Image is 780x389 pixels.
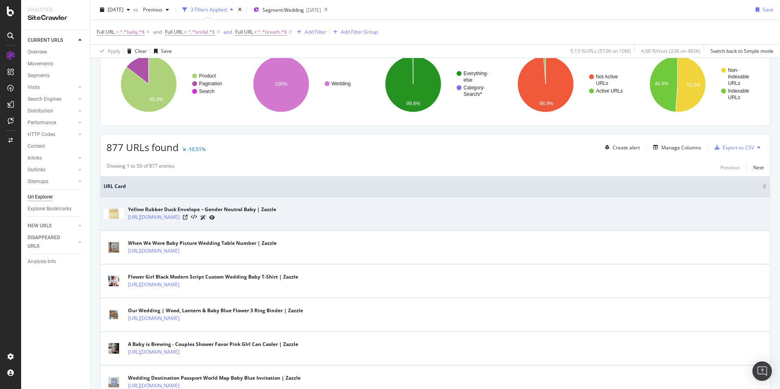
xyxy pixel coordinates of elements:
text: 51.1% [687,82,701,88]
button: Save [151,45,172,58]
button: Add Filter Group [330,27,378,37]
text: URLs [596,80,608,86]
text: Indexable [728,74,749,80]
a: [URL][DOMAIN_NAME] [128,348,180,356]
text: 85.4% [149,97,163,102]
img: main image [104,208,124,219]
a: Sitemaps [28,177,76,186]
a: Url Explorer [28,193,84,201]
a: Segments [28,71,84,80]
span: 2025 Aug. 1st [108,6,123,13]
div: Segments [28,71,50,80]
img: main image [104,377,124,387]
a: AI Url Details [200,213,206,222]
button: View HTML Source [191,214,197,220]
span: ^.*bridal.*$ [188,26,215,38]
div: DISAPPEARED URLS [28,233,69,251]
div: Previous [720,164,740,171]
text: Indexable [728,88,749,94]
svg: A chart. [503,49,632,119]
text: 48.9% [655,81,669,86]
div: and [153,28,162,35]
div: Export as CSV [723,144,754,151]
button: Switch back to Simple mode [707,45,773,58]
button: Create alert [602,141,640,154]
text: Not Active [596,74,618,80]
svg: A chart. [106,49,235,119]
text: 100% [275,81,287,87]
button: and [153,28,162,36]
a: Visit Online Page [183,215,188,220]
div: Clear [135,48,147,54]
text: Product [199,73,216,79]
div: Add Filter Group [341,28,378,35]
div: Overview [28,48,47,56]
div: Manage Columns [661,144,701,151]
svg: A chart. [635,49,764,119]
a: Content [28,142,84,151]
button: 3 Filters Applied [179,3,236,16]
text: Everything- [464,71,488,76]
text: 98.9% [539,101,553,106]
a: DISAPPEARED URLS [28,233,76,251]
div: When We Were Baby Picture Wedding Table Number | Zazzle [128,240,277,247]
div: HTTP Codes [28,130,55,139]
div: Visits [28,83,40,92]
button: and [223,28,232,36]
a: Movements [28,60,84,68]
img: main image [104,242,124,253]
button: Apply [97,45,120,58]
span: = [116,28,119,35]
div: CURRENT URLS [28,36,63,45]
span: URL Card [104,183,760,190]
div: [DATE] [306,6,321,13]
text: Non- [728,67,739,73]
span: 877 URLs found [106,140,179,154]
a: [URL][DOMAIN_NAME] [128,314,180,322]
div: Yellow Rubber Duck Envelope – Gender Neutral Baby | Zazzle [128,206,276,213]
a: Explorer Bookmarks [28,205,84,213]
span: vs [133,6,140,13]
a: Performance [28,119,76,127]
text: URLs [728,80,740,86]
text: Wedding [331,81,351,86]
div: Switch back to Simple mode [711,48,773,54]
button: [DATE] [97,3,133,16]
a: Inlinks [28,154,76,162]
button: Previous [140,3,172,16]
div: Wedding Destination Passport World Map Baby Blue Invitation | Zazzle [128,374,301,382]
a: URL Inspection [209,213,215,222]
div: A Baby is Brewing - Couples Shower Favor Pink GIrl Can Cooler | Zazzle [128,341,298,348]
div: Analysis Info [28,257,56,266]
svg: A chart. [371,49,499,119]
div: Outlinks [28,166,45,174]
div: 5.13 % URLs ( 513K on 10M ) [570,48,631,54]
div: times [236,6,243,14]
div: Movements [28,60,53,68]
text: URLs [728,95,740,100]
a: NEW URLS [28,222,76,230]
a: Distribution [28,107,76,115]
span: ≠ [254,28,257,35]
button: Next [753,162,764,172]
text: Category- [464,85,485,91]
a: [URL][DOMAIN_NAME] [128,247,180,255]
div: Content [28,142,45,151]
text: else [464,77,472,83]
img: main image [104,343,124,354]
div: Distribution [28,107,53,115]
a: [URL][DOMAIN_NAME] [128,281,180,289]
div: Search Engines [28,95,61,104]
img: main image [104,276,124,286]
div: NEW URLS [28,222,52,230]
button: Clear [124,45,147,58]
span: Segment: Wedding [262,6,304,13]
button: Save [752,3,773,16]
span: ^.*baby.*$ [120,26,145,38]
div: Showing 1 to 50 of 877 entries [106,162,175,172]
a: Overview [28,48,84,56]
div: -10.51% [187,146,206,153]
